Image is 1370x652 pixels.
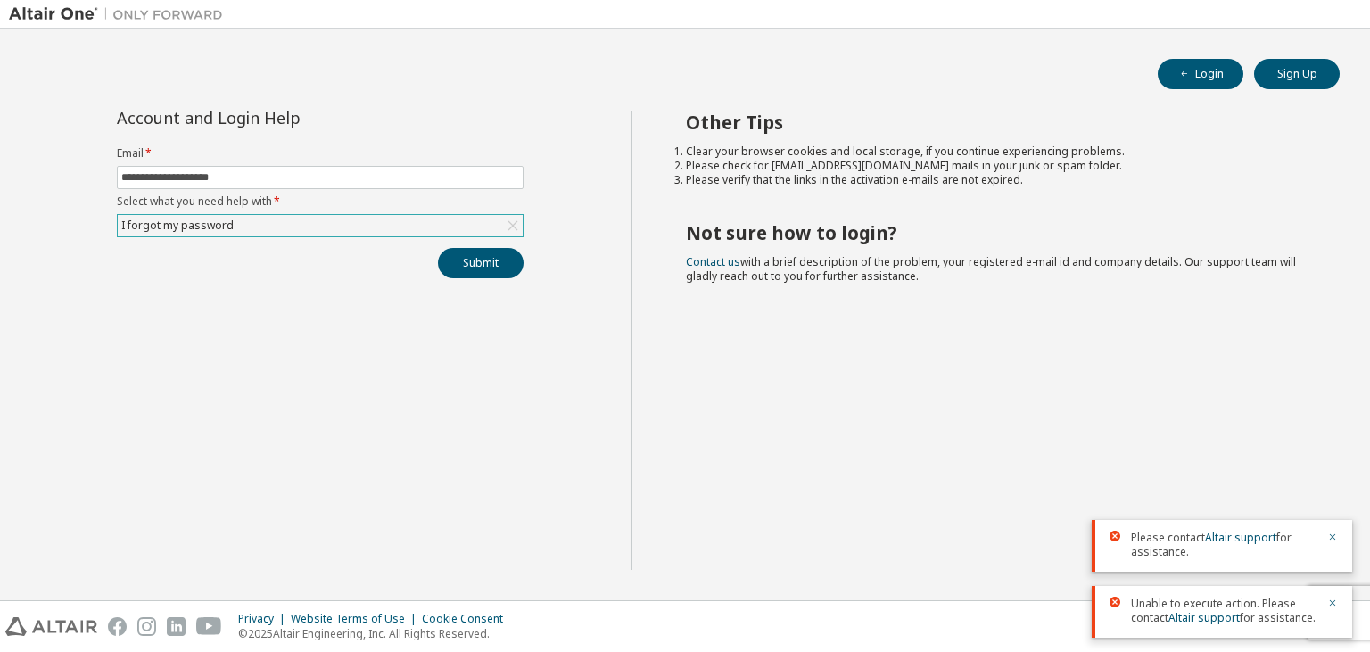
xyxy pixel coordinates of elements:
span: Please contact for assistance. [1131,531,1316,559]
li: Please check for [EMAIL_ADDRESS][DOMAIN_NAME] mails in your junk or spam folder. [686,159,1308,173]
img: Altair One [9,5,232,23]
label: Email [117,146,524,161]
a: Altair support [1168,610,1240,625]
button: Submit [438,248,524,278]
img: facebook.svg [108,617,127,636]
label: Select what you need help with [117,194,524,209]
div: I forgot my password [118,215,523,236]
a: Altair support [1205,530,1276,545]
h2: Other Tips [686,111,1308,134]
span: with a brief description of the problem, your registered e-mail id and company details. Our suppo... [686,254,1296,284]
div: Account and Login Help [117,111,442,125]
div: Website Terms of Use [291,612,422,626]
button: Login [1158,59,1243,89]
div: Cookie Consent [422,612,514,626]
img: youtube.svg [196,617,222,636]
img: instagram.svg [137,617,156,636]
span: Unable to execute action. Please contact for assistance. [1131,597,1316,625]
img: linkedin.svg [167,617,186,636]
div: I forgot my password [119,216,236,235]
button: Sign Up [1254,59,1340,89]
a: Contact us [686,254,740,269]
li: Clear your browser cookies and local storage, if you continue experiencing problems. [686,144,1308,159]
h2: Not sure how to login? [686,221,1308,244]
p: © 2025 Altair Engineering, Inc. All Rights Reserved. [238,626,514,641]
li: Please verify that the links in the activation e-mails are not expired. [686,173,1308,187]
div: Privacy [238,612,291,626]
img: altair_logo.svg [5,617,97,636]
